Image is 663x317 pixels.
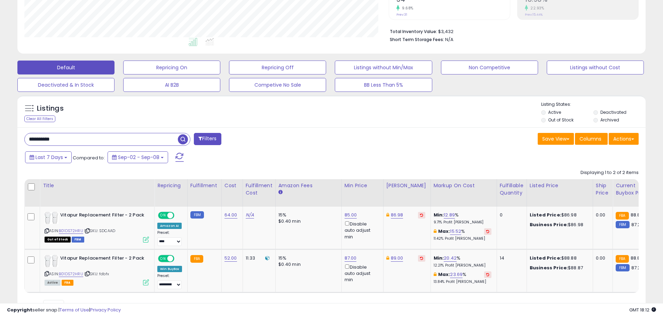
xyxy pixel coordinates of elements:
[90,307,121,313] a: Privacy Policy
[438,271,450,278] b: Max:
[59,271,83,277] a: B01DS72HRU
[345,255,357,262] a: 87.00
[194,133,221,145] button: Filters
[224,212,237,219] a: 64.00
[500,182,524,197] div: Fulfillable Quantity
[530,222,587,228] div: $86.98
[581,169,639,176] div: Displaying 1 to 2 of 2 items
[438,228,450,235] b: Max:
[616,221,629,228] small: FBM
[60,307,89,313] a: Terms of Use
[575,133,608,145] button: Columns
[579,135,601,142] span: Columns
[43,182,151,189] div: Title
[434,212,491,225] div: %
[173,213,184,219] span: OFF
[335,61,432,74] button: Listings without Min/Max
[434,182,494,189] div: Markup on Cost
[246,182,273,197] div: Fulfillment Cost
[278,255,336,261] div: 15%
[530,182,590,189] div: Listed Price
[434,255,491,268] div: %
[500,212,521,218] div: 0
[434,255,444,261] b: Min:
[224,182,240,189] div: Cost
[60,255,145,263] b: Vitapur Replacement Filter - 2 Pack
[434,212,444,218] b: Min:
[157,266,182,272] div: Win BuyBox
[548,117,574,123] label: Out of Stock
[45,212,149,242] div: ASIN:
[530,264,568,271] b: Business Price:
[631,255,643,261] span: 88.88
[7,307,32,313] strong: Copyright
[45,255,58,267] img: 41pUJjavS+L._SL40_.jpg
[123,78,220,92] button: AI B2B
[596,255,607,261] div: 0.00
[434,228,491,241] div: %
[444,212,455,219] a: 12.89
[35,154,63,161] span: Last 7 Days
[190,211,204,219] small: FBM
[434,271,491,284] div: %
[431,179,497,207] th: The percentage added to the cost of goods (COGS) that forms the calculator for Min & Max prices.
[17,61,115,74] button: Default
[224,255,237,262] a: 52.00
[530,212,561,218] b: Listed Price:
[386,182,428,189] div: [PERSON_NAME]
[278,261,336,268] div: $0.40 min
[345,212,357,219] a: 85.00
[500,255,521,261] div: 14
[391,255,403,262] a: 89.00
[450,271,463,278] a: 23.69
[30,302,80,309] span: Show: entries
[45,255,149,285] div: ASIN:
[616,264,629,271] small: FBM
[157,274,182,289] div: Preset:
[631,221,642,228] span: 87.21
[157,182,184,189] div: Repricing
[400,6,413,11] small: 9.68%
[278,189,283,196] small: Amazon Fees.
[335,78,432,92] button: BB Less Than 5%
[159,255,167,261] span: ON
[25,151,72,163] button: Last 7 Days
[278,218,336,224] div: $0.40 min
[24,116,55,122] div: Clear All Filters
[530,212,587,218] div: $86.98
[159,213,167,219] span: ON
[246,255,270,261] div: 11.33
[123,61,220,74] button: Repricing On
[396,13,407,17] small: Prev: 31
[441,61,538,74] button: Non Competitive
[629,307,656,313] span: 2025-09-16 18:12 GMT
[229,78,326,92] button: Competive No Sale
[616,182,652,197] div: Current Buybox Price
[390,37,444,42] b: Short Term Storage Fees:
[434,220,491,225] p: 9.71% Profit [PERSON_NAME]
[609,133,639,145] button: Actions
[60,212,145,220] b: Vitapur Replacement Filter - 2 Pack
[73,154,105,161] span: Compared to:
[434,236,491,241] p: 11.42% Profit [PERSON_NAME]
[62,280,73,286] span: FBA
[345,182,380,189] div: Min Price
[445,36,453,43] span: N/A
[530,255,561,261] b: Listed Price:
[538,133,574,145] button: Save View
[45,280,61,286] span: All listings currently available for purchase on Amazon
[391,212,403,219] a: 86.98
[444,255,457,262] a: 20.42
[631,212,643,218] span: 88.88
[345,263,378,283] div: Disable auto adjust min
[45,237,71,243] span: All listings that are currently out of stock and unavailable for purchase on Amazon
[190,255,203,263] small: FBA
[530,265,587,271] div: $88.87
[434,263,491,268] p: 12.21% Profit [PERSON_NAME]
[157,230,182,246] div: Preset:
[530,221,568,228] b: Business Price:
[541,101,646,108] p: Listing States:
[108,151,168,163] button: Sep-02 - Sep-08
[84,228,115,233] span: | SKU: SDCAAD
[229,61,326,74] button: Repricing Off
